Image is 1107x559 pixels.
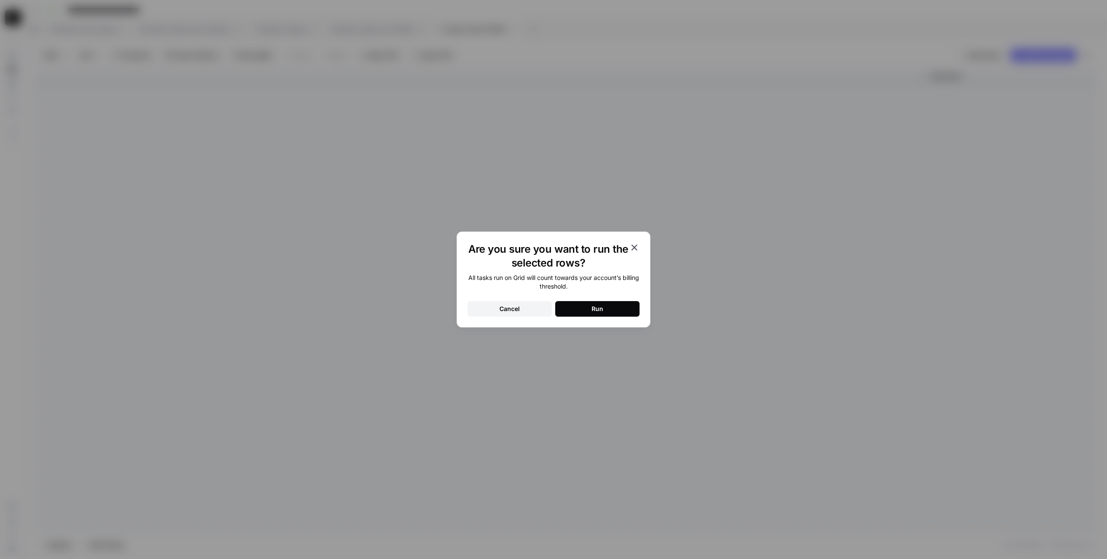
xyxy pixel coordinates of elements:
h1: Are you sure you want to run the selected rows? [467,242,629,270]
button: Run [555,301,640,317]
button: Cancel [467,301,552,317]
div: All tasks run on Grid will count towards your account’s billing threshold. [467,273,640,291]
div: Run [592,305,603,313]
div: Cancel [499,305,520,313]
